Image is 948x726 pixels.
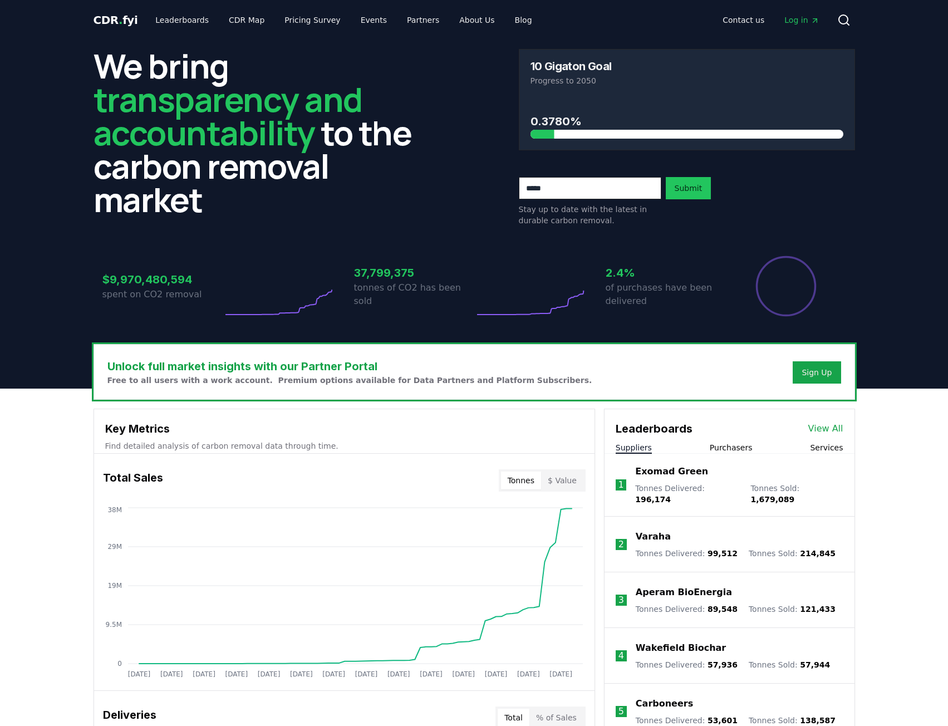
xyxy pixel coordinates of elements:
h3: Leaderboards [616,420,692,437]
tspan: [DATE] [420,670,443,678]
span: 99,512 [708,549,738,558]
p: Progress to 2050 [531,75,843,86]
tspan: [DATE] [193,670,215,678]
button: Services [810,442,843,453]
a: About Us [450,10,503,30]
tspan: 19M [107,582,122,590]
a: Pricing Survey [276,10,349,30]
p: Free to all users with a work account. Premium options available for Data Partners and Platform S... [107,375,592,386]
span: transparency and accountability [94,76,362,155]
p: Tonnes Delivered : [636,548,738,559]
p: Tonnes Sold : [749,604,836,615]
a: View All [808,422,843,435]
button: $ Value [541,472,583,489]
a: Sign Up [802,367,832,378]
tspan: [DATE] [387,670,410,678]
p: Tonnes Sold : [750,483,843,505]
p: 3 [618,593,624,607]
a: Events [352,10,396,30]
p: 4 [618,649,624,663]
a: Varaha [636,530,671,543]
p: Tonnes Delivered : [636,659,738,670]
tspan: 38M [107,506,122,514]
tspan: [DATE] [452,670,475,678]
p: of purchases have been delivered [606,281,726,308]
span: 214,845 [800,549,836,558]
h3: 0.3780% [531,113,843,130]
p: Tonnes Sold : [749,548,836,559]
span: CDR fyi [94,13,138,27]
tspan: [DATE] [160,670,183,678]
p: Tonnes Delivered : [635,483,739,505]
h3: 2.4% [606,264,726,281]
tspan: [DATE] [517,670,540,678]
tspan: [DATE] [225,670,248,678]
p: tonnes of CO2 has been sold [354,281,474,308]
span: . [119,13,122,27]
a: Exomad Green [635,465,708,478]
tspan: [DATE] [322,670,345,678]
h2: We bring to the carbon removal market [94,49,430,216]
span: 89,548 [708,605,738,614]
a: Contact us [714,10,773,30]
span: 196,174 [635,495,671,504]
button: Submit [666,177,711,199]
tspan: [DATE] [355,670,377,678]
a: Wakefield Biochar [636,641,726,655]
a: Partners [398,10,448,30]
p: spent on CO2 removal [102,288,223,301]
span: 53,601 [708,716,738,725]
button: Tonnes [501,472,541,489]
a: Leaderboards [146,10,218,30]
p: Tonnes Delivered : [636,604,738,615]
tspan: [DATE] [484,670,507,678]
h3: Key Metrics [105,420,583,437]
h3: 37,799,375 [354,264,474,281]
a: CDR Map [220,10,273,30]
a: Carboneers [636,697,693,710]
a: Log in [775,10,828,30]
span: 57,936 [708,660,738,669]
a: Blog [506,10,541,30]
p: 5 [618,705,624,718]
p: Stay up to date with the latest in durable carbon removal. [519,204,661,226]
p: Tonnes Delivered : [636,715,738,726]
tspan: [DATE] [257,670,280,678]
h3: Unlock full market insights with our Partner Portal [107,358,592,375]
tspan: 29M [107,543,122,551]
p: 2 [618,538,624,551]
nav: Main [714,10,828,30]
h3: Total Sales [103,469,163,492]
span: 1,679,089 [750,495,794,504]
button: Suppliers [616,442,652,453]
h3: $9,970,480,594 [102,271,223,288]
p: Tonnes Sold : [749,715,836,726]
button: Purchasers [710,442,753,453]
tspan: [DATE] [290,670,313,678]
span: 138,587 [800,716,836,725]
span: 121,433 [800,605,836,614]
p: Find detailed analysis of carbon removal data through time. [105,440,583,452]
tspan: 9.5M [105,621,121,629]
p: 1 [618,478,623,492]
a: Aperam BioEnergia [636,586,732,599]
h3: 10 Gigaton Goal [531,61,612,72]
tspan: [DATE] [127,670,150,678]
tspan: [DATE] [549,670,572,678]
a: CDR.fyi [94,12,138,28]
nav: Main [146,10,541,30]
button: Sign Up [793,361,841,384]
tspan: 0 [117,660,122,668]
p: Tonnes Sold : [749,659,830,670]
span: Log in [784,14,819,26]
div: Percentage of sales delivered [755,255,817,317]
span: 57,944 [800,660,830,669]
